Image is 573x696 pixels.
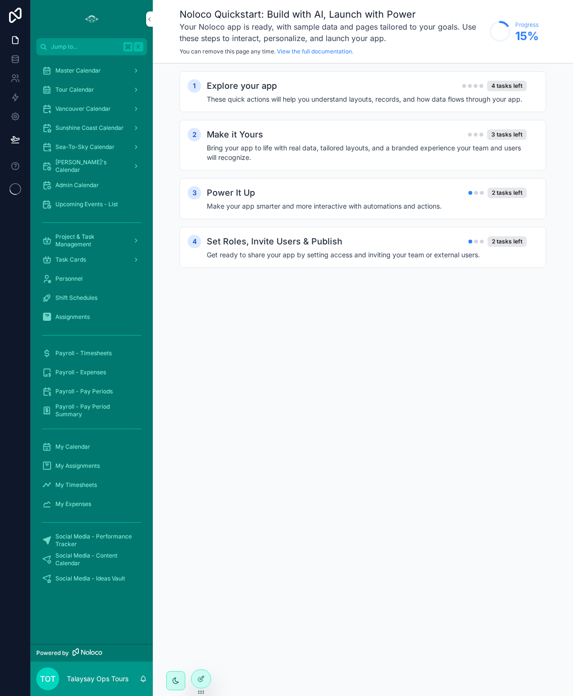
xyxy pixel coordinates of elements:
[55,388,113,395] span: Payroll - Pay Periods
[31,644,153,662] a: Powered by
[207,95,527,104] h4: These quick actions will help you understand layouts, records, and how data flows through your app.
[207,250,527,260] h4: Get ready to share your app by setting access and inviting your team or external users.
[36,158,147,175] a: [PERSON_NAME]'s Calendar
[55,143,115,151] span: Sea-To-Sky Calendar
[36,532,147,549] a: Social Media - Performance Tracker
[180,48,276,55] span: You can remove this page any time.
[188,128,201,141] div: 2
[55,181,99,189] span: Admin Calendar
[55,462,100,470] span: My Assignments
[55,552,138,567] span: Social Media - Content Calendar
[55,403,138,418] span: Payroll - Pay Period Summary
[36,570,147,587] a: Social Media - Ideas Vault
[55,256,86,264] span: Task Cards
[36,196,147,213] a: Upcoming Events - List
[207,201,527,211] h4: Make your app smarter and more interactive with automations and actions.
[515,21,539,29] span: Progress
[55,369,106,376] span: Payroll - Expenses
[55,533,138,548] span: Social Media - Performance Tracker
[180,21,485,44] h3: Your Noloco app is ready, with sample data and pages tailored to your goals. Use these steps to i...
[277,48,353,55] a: View the full documentation.
[188,186,201,200] div: 3
[188,235,201,248] div: 4
[36,119,147,137] a: Sunshine Coast Calendar
[515,29,539,44] span: 15 %
[36,62,147,79] a: Master Calendar
[55,200,118,208] span: Upcoming Events - List
[36,232,147,249] a: Project & Task Management
[36,496,147,513] a: My Expenses
[55,124,124,132] span: Sunshine Coast Calendar
[51,43,119,51] span: Jump to...
[31,55,153,600] div: scrollable content
[207,128,263,141] h2: Make it Yours
[207,235,342,248] h2: Set Roles, Invite Users & Publish
[36,251,147,268] a: Task Cards
[36,270,147,287] a: Personnel
[55,443,90,451] span: My Calendar
[36,38,147,55] button: Jump to...K
[55,294,97,302] span: Shift Schedules
[36,177,147,194] a: Admin Calendar
[36,138,147,156] a: Sea-To-Sky Calendar
[135,43,142,51] span: K
[188,79,201,93] div: 1
[84,11,99,27] img: App logo
[207,79,277,93] h2: Explore your app
[55,575,125,582] span: Social Media - Ideas Vault
[36,551,147,568] a: Social Media - Content Calendar
[487,129,527,140] div: 3 tasks left
[488,188,527,198] div: 2 tasks left
[55,233,125,248] span: Project & Task Management
[207,186,255,200] h2: Power It Up
[36,308,147,326] a: Assignments
[36,364,147,381] a: Payroll - Expenses
[36,457,147,475] a: My Assignments
[36,289,147,306] a: Shift Schedules
[36,438,147,455] a: My Calendar
[153,63,573,293] div: scrollable content
[36,81,147,98] a: Tour Calendar
[488,236,527,247] div: 2 tasks left
[36,649,69,657] span: Powered by
[180,8,485,21] h1: Noloco Quickstart: Build with AI, Launch with Power
[207,143,527,162] h4: Bring your app to life with real data, tailored layouts, and a branded experience your team and u...
[487,81,527,91] div: 4 tasks left
[36,383,147,400] a: Payroll - Pay Periods
[40,673,55,685] span: TOT
[55,86,94,94] span: Tour Calendar
[55,481,97,489] span: My Timesheets
[55,105,111,113] span: Vancouver Calendar
[36,476,147,494] a: My Timesheets
[55,67,101,74] span: Master Calendar
[55,313,90,321] span: Assignments
[55,158,125,174] span: [PERSON_NAME]'s Calendar
[55,349,112,357] span: Payroll - Timesheets
[36,345,147,362] a: Payroll - Timesheets
[67,674,128,684] p: Talaysay Ops Tours
[55,275,83,283] span: Personnel
[55,500,91,508] span: My Expenses
[36,100,147,117] a: Vancouver Calendar
[36,402,147,419] a: Payroll - Pay Period Summary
